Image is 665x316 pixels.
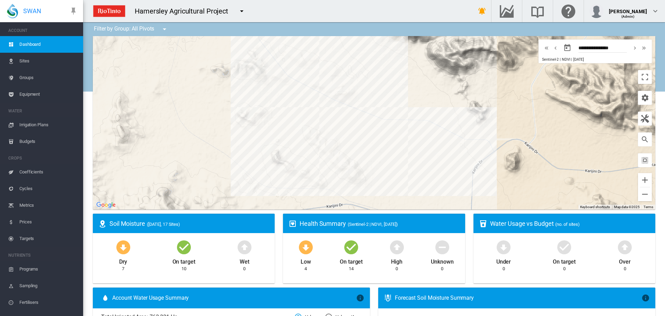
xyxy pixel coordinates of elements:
[349,266,354,272] div: 14
[624,266,626,272] div: 0
[135,6,234,16] div: Hamersley Agricultural Project
[638,133,652,146] button: icon-magnify
[560,7,577,15] md-icon: Click here for help
[441,266,443,272] div: 0
[498,7,515,15] md-icon: Go to the Data Hub
[19,197,78,214] span: Metrics
[478,7,486,15] md-icon: icon-bell-ring
[243,266,246,272] div: 0
[391,255,402,266] div: High
[389,239,405,255] md-icon: icon-arrow-up-bold-circle
[609,5,647,12] div: [PERSON_NAME]
[119,255,127,266] div: Dry
[490,219,650,228] div: Water Usage vs Budget
[638,153,652,167] button: icon-select-all
[101,294,109,302] md-icon: icon-water
[479,220,487,228] md-icon: icon-cup-water
[431,255,453,266] div: Unknown
[19,261,78,277] span: Programs
[90,2,128,20] img: ZPXdBAAAAAElFTkSuQmCC
[641,135,649,144] md-icon: icon-magnify
[8,153,78,164] span: CROPS
[621,15,635,18] span: (Admin)
[340,255,363,266] div: On target
[348,222,398,227] span: (Sentinel-2 | NDVI, [DATE])
[551,44,560,52] button: icon-chevron-left
[641,94,649,102] md-icon: icon-cog
[542,44,551,52] button: icon-chevron-double-left
[552,44,559,52] md-icon: icon-chevron-left
[181,266,186,272] div: 10
[555,222,580,227] span: (no. of sites)
[98,220,107,228] md-icon: icon-map-marker-radius
[644,205,653,209] a: Terms
[640,44,648,52] md-icon: icon-chevron-double-right
[240,255,249,266] div: Wet
[19,117,78,133] span: Irrigation Plans
[356,294,364,302] md-icon: icon-information
[19,86,78,103] span: Equipment
[160,25,169,33] md-icon: icon-menu-down
[122,266,124,272] div: 7
[496,255,511,266] div: Under
[619,255,631,266] div: Over
[641,156,649,164] md-icon: icon-select-all
[289,220,297,228] md-icon: icon-heart-box-outline
[638,173,652,187] button: Zoom in
[19,133,78,150] span: Budgets
[580,205,610,210] button: Keyboard shortcuts
[301,255,311,266] div: Low
[23,7,41,15] span: SWAN
[8,25,78,36] span: ACCOUNT
[638,187,652,201] button: Zoom out
[589,4,603,18] img: profile.jpg
[69,7,78,15] md-icon: icon-pin
[495,239,512,255] md-icon: icon-arrow-down-bold-circle
[651,7,659,15] md-icon: icon-chevron-down
[638,91,652,105] button: icon-cog
[475,4,489,18] button: icon-bell-ring
[529,7,546,15] md-icon: Search the knowledge base
[176,239,192,255] md-icon: icon-checkbox-marked-circle
[235,4,249,18] button: icon-menu-down
[236,239,253,255] md-icon: icon-arrow-up-bold-circle
[89,22,174,36] div: Filter by Group: All Pivots
[19,69,78,86] span: Groups
[298,239,314,255] md-icon: icon-arrow-down-bold-circle
[560,41,574,55] button: md-calendar
[630,44,639,52] button: icon-chevron-right
[614,205,640,209] span: Map data ©2025
[147,222,180,227] span: ([DATE], 17 Sites)
[395,294,641,302] div: Forecast Soil Moisture Summary
[304,266,307,272] div: 4
[19,214,78,230] span: Prices
[112,294,356,302] span: Account Water Usage Summary
[8,105,78,117] span: WATER
[19,230,78,247] span: Targets
[571,57,584,62] span: | [DATE]
[343,239,360,255] md-icon: icon-checkbox-marked-circle
[638,70,652,84] button: Toggle fullscreen view
[8,250,78,261] span: NUTRIENTS
[543,44,550,52] md-icon: icon-chevron-double-left
[553,255,576,266] div: On target
[115,239,132,255] md-icon: icon-arrow-down-bold-circle
[617,239,633,255] md-icon: icon-arrow-up-bold-circle
[158,22,171,36] button: icon-menu-down
[19,53,78,69] span: Sites
[95,200,117,210] a: Open this area in Google Maps (opens a new window)
[641,294,650,302] md-icon: icon-information
[300,219,459,228] div: Health Summary
[172,255,195,266] div: On target
[19,294,78,311] span: Fertilisers
[396,266,398,272] div: 0
[542,57,570,62] span: Sentinel-2 | NDVI
[7,4,18,18] img: SWAN-Landscape-Logo-Colour-drop.png
[639,44,648,52] button: icon-chevron-double-right
[503,266,505,272] div: 0
[19,277,78,294] span: Sampling
[238,7,246,15] md-icon: icon-menu-down
[434,239,451,255] md-icon: icon-minus-circle
[556,239,573,255] md-icon: icon-checkbox-marked-circle
[19,164,78,180] span: Coefficients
